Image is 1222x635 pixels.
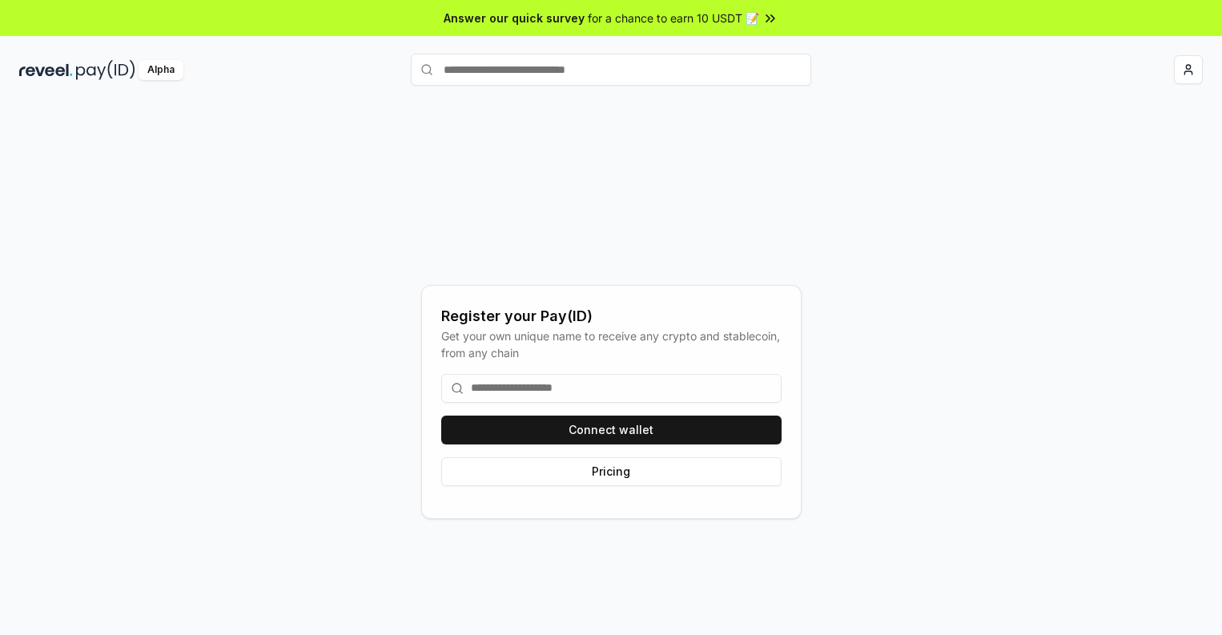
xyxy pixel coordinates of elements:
button: Connect wallet [441,416,782,444]
button: Pricing [441,457,782,486]
div: Register your Pay(ID) [441,305,782,328]
span: Answer our quick survey [444,10,585,26]
div: Alpha [139,60,183,80]
div: Get your own unique name to receive any crypto and stablecoin, from any chain [441,328,782,361]
img: pay_id [76,60,135,80]
span: for a chance to earn 10 USDT 📝 [588,10,759,26]
img: reveel_dark [19,60,73,80]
